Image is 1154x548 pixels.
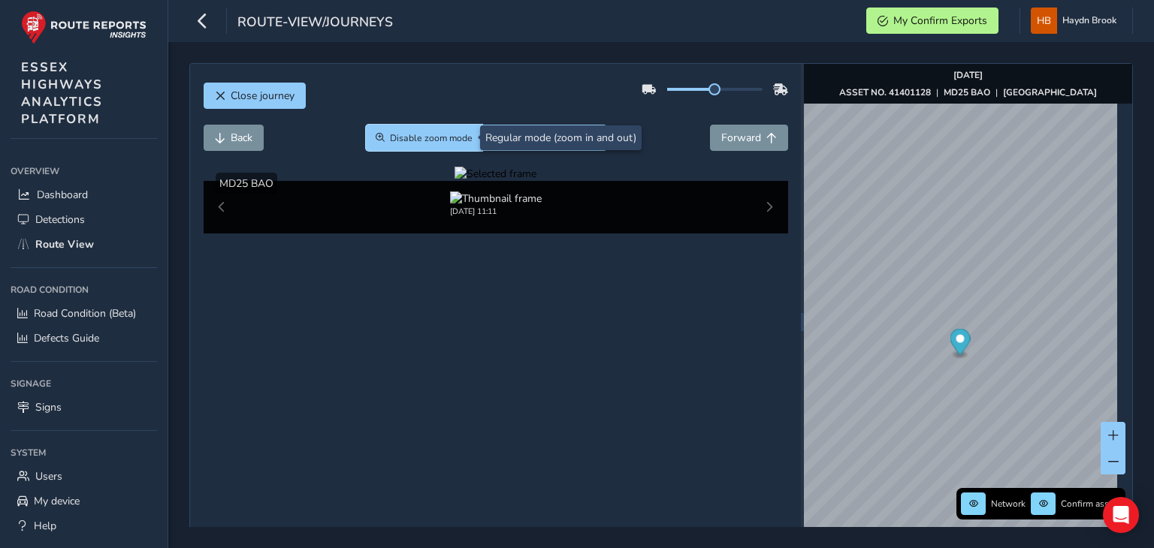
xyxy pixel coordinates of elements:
div: Open Intercom Messenger [1103,497,1139,533]
img: diamond-layout [1031,8,1057,34]
button: Draw [482,125,608,151]
strong: [DATE] [953,69,983,81]
img: rr logo [21,11,147,44]
div: Signage [11,372,157,395]
strong: [GEOGRAPHIC_DATA] [1003,86,1097,98]
span: Dashboard [37,188,88,202]
span: Confirm assets [1061,498,1121,510]
span: My Confirm Exports [893,14,987,28]
span: My device [34,494,80,508]
span: Detections [35,212,85,227]
div: [DATE] 11:11 [450,206,542,217]
button: Haydn Brook [1031,8,1122,34]
strong: ASSET NO. 41401128 [839,86,931,98]
button: Back [204,125,264,151]
a: Defects Guide [11,326,157,351]
span: Help [34,519,56,533]
span: Signs [35,400,62,414]
span: Road Condition (Beta) [34,306,136,321]
span: Haydn Brook [1062,8,1116,34]
div: System [11,441,157,464]
a: Dashboard [11,182,157,207]
div: | | [839,86,1097,98]
div: Map marker [950,329,971,360]
div: Road Condition [11,279,157,301]
span: Users [35,469,62,483]
span: Close journey [231,89,295,103]
a: Users [11,464,157,489]
a: Route View [11,232,157,257]
span: Defects Guide [34,331,99,345]
span: Route View [35,237,94,251]
span: Enable drawing mode [506,132,597,144]
div: Overview [11,160,157,182]
strong: MD25 BAO [944,86,990,98]
span: MD25 BAO [219,176,273,191]
button: Forward [710,125,788,151]
a: Signs [11,395,157,420]
a: Help [11,513,157,538]
span: Network [991,498,1026,510]
span: Back [231,131,252,145]
img: Thumbnail frame [450,191,542,206]
span: ESSEX HIGHWAYS ANALYTICS PLATFORM [21,59,103,128]
button: Zoom [366,125,482,151]
span: Forward [721,131,761,145]
a: Detections [11,207,157,232]
a: Road Condition (Beta) [11,301,157,326]
button: Close journey [204,83,306,109]
span: route-view/journeys [237,13,393,34]
button: My Confirm Exports [866,8,998,34]
a: My device [11,489,157,513]
span: Disable zoom mode [390,132,473,144]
